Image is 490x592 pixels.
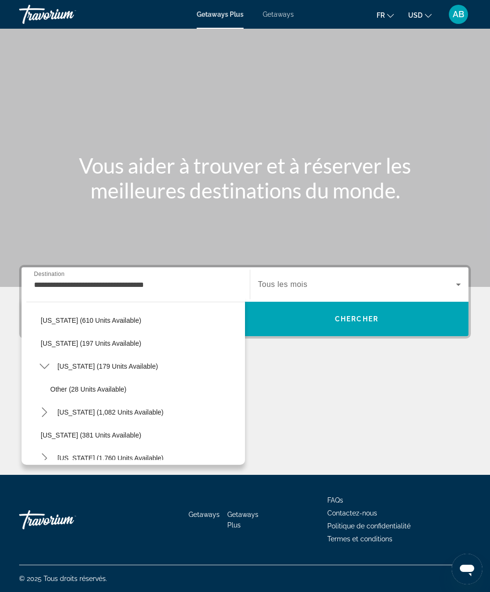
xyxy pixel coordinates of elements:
span: AB [453,10,464,19]
span: Other (28 units available) [50,385,126,393]
h1: Vous aider à trouver et à réserver les meilleures destinations du monde. [66,153,424,203]
span: fr [377,11,385,19]
a: Getaways [263,11,294,18]
button: Toggle Pennsylvania (1,760 units available) submenu [36,450,53,467]
a: Go Home [19,505,115,534]
button: Select destination: Other (28 units available) [45,381,245,398]
span: [US_STATE] (179 units available) [57,362,158,370]
a: FAQs [327,496,343,504]
span: USD [408,11,423,19]
button: Search [245,302,468,336]
span: Destination [34,271,65,277]
span: [US_STATE] (197 units available) [41,340,141,347]
span: Chercher [335,315,379,323]
button: Select destination: New York (179 units available) [53,358,163,375]
span: [US_STATE] (381 units available) [41,431,141,439]
button: Change language [377,8,394,22]
a: Politique de confidentialité [327,522,411,530]
a: Travorium [19,2,115,27]
button: User Menu [446,4,471,24]
button: Toggle New York (179 units available) submenu [36,358,53,375]
button: Select destination: New Mexico (197 units available) [36,335,245,352]
span: © 2025 Tous droits réservés. [19,575,107,582]
button: Select destination: Pennsylvania (1,760 units available) [53,449,168,467]
div: Destination options [22,297,245,465]
a: Contactez-nous [327,509,377,517]
span: [US_STATE] (1,082 units available) [57,408,164,416]
a: Getaways [189,511,220,518]
span: Tous les mois [258,280,307,288]
div: Search widget [22,267,468,336]
button: Change currency [408,8,432,22]
a: Termes et conditions [327,535,392,543]
input: Select destination [34,279,237,291]
iframe: Bouton de lancement de la fenêtre de messagerie [452,554,482,584]
span: [US_STATE] (610 units available) [41,317,141,324]
a: Getaways Plus [227,511,258,529]
button: Select destination: New Jersey (610 units available) [36,312,245,329]
span: [US_STATE] (1,760 units available) [57,454,164,462]
button: Toggle North Carolina (1,082 units available) submenu [36,404,53,421]
button: Select destination: Oregon (381 units available) [36,427,245,444]
a: Getaways Plus [197,11,244,18]
button: Select destination: North Carolina (1,082 units available) [53,404,168,421]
